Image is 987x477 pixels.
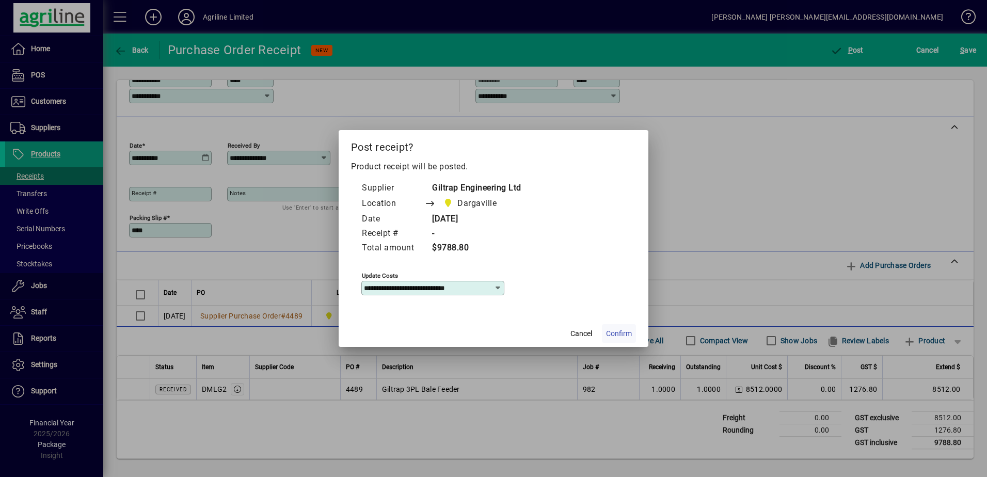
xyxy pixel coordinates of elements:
td: Location [361,196,424,212]
p: Product receipt will be posted. [351,161,636,173]
span: Cancel [570,328,592,339]
h2: Post receipt? [339,130,648,160]
td: $9788.80 [424,241,521,256]
td: Giltrap Engineering Ltd [424,181,521,196]
td: - [424,227,521,241]
button: Confirm [602,324,636,343]
td: Total amount [361,241,424,256]
button: Cancel [565,324,598,343]
span: Dargaville [440,196,501,211]
mat-label: Update costs [362,272,398,279]
span: Confirm [606,328,632,339]
td: [DATE] [424,212,521,227]
td: Receipt # [361,227,424,241]
td: Supplier [361,181,424,196]
td: Date [361,212,424,227]
span: Dargaville [457,197,497,210]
